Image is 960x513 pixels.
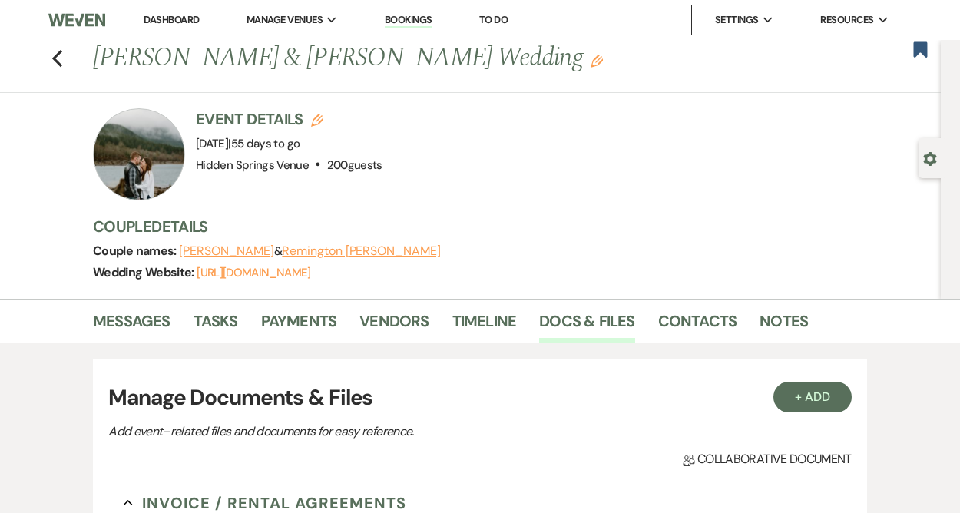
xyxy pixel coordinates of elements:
a: Vendors [359,309,429,343]
a: Dashboard [144,13,199,26]
a: Bookings [385,13,432,28]
a: Notes [760,309,808,343]
a: Tasks [194,309,238,343]
span: Hidden Springs Venue [196,157,309,173]
img: Weven Logo [48,4,105,36]
a: Messages [93,309,170,343]
button: Edit [591,54,603,68]
button: [PERSON_NAME] [179,245,274,257]
span: Settings [715,12,759,28]
span: | [228,136,300,151]
h3: Couple Details [93,216,925,237]
span: Manage Venues [247,12,323,28]
button: + Add [773,382,852,412]
a: [URL][DOMAIN_NAME] [197,265,310,280]
button: Remington [PERSON_NAME] [282,245,440,257]
span: 55 days to go [231,136,300,151]
a: Contacts [658,309,737,343]
span: & [179,243,441,259]
span: 200 guests [327,157,382,173]
span: Couple names: [93,243,179,259]
h3: Manage Documents & Files [108,382,852,414]
button: Open lead details [923,151,937,165]
a: To Do [479,13,508,26]
p: Add event–related files and documents for easy reference. [108,422,646,442]
span: [DATE] [196,136,300,151]
a: Docs & Files [539,309,634,343]
a: Timeline [452,309,517,343]
span: Wedding Website: [93,264,197,280]
a: Payments [261,309,337,343]
span: Resources [820,12,873,28]
h3: Event Details [196,108,382,130]
span: Collaborative document [683,450,852,468]
h1: [PERSON_NAME] & [PERSON_NAME] Wedding [93,40,765,77]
